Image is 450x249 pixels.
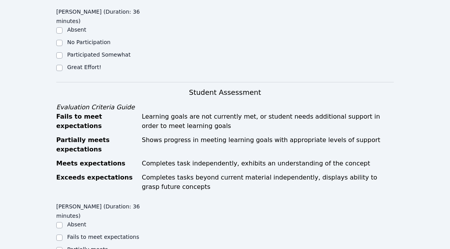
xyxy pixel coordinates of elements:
[56,135,137,154] div: Partially meets expectations
[67,64,101,70] label: Great Effort!
[67,221,86,228] label: Absent
[67,39,111,45] label: No Participation
[67,234,139,240] label: Fails to meet expectations
[142,173,394,192] div: Completes tasks beyond current material independently, displays ability to grasp future concepts
[142,135,394,154] div: Shows progress in meeting learning goals with appropriate levels of support
[56,87,394,98] h3: Student Assessment
[67,52,130,58] label: Participated Somewhat
[56,173,137,192] div: Exceeds expectations
[56,159,137,168] div: Meets expectations
[67,27,86,33] label: Absent
[56,199,141,221] legend: [PERSON_NAME] (Duration: 36 minutes)
[142,112,394,131] div: Learning goals are not currently met, or student needs additional support in order to meet learni...
[142,159,394,168] div: Completes task independently, exhibits an understanding of the concept
[56,5,141,26] legend: [PERSON_NAME] (Duration: 36 minutes)
[56,112,137,131] div: Fails to meet expectations
[56,103,394,112] div: Evaluation Criteria Guide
